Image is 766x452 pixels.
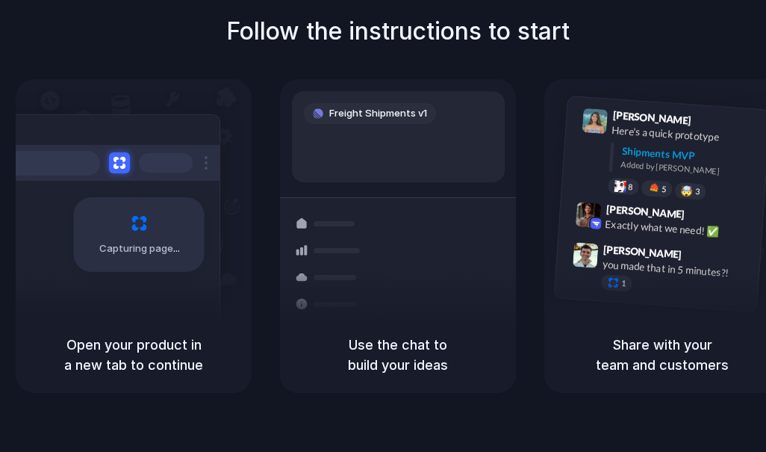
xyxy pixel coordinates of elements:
span: 9:41 AM [696,114,726,132]
span: 3 [695,188,700,196]
div: you made that in 5 minutes?! [602,256,751,282]
span: [PERSON_NAME] [612,107,691,129]
span: Freight Shipments v1 [329,106,427,121]
span: 1 [621,279,626,288]
div: Here's a quick prototype [611,123,761,148]
span: Capturing page [99,241,182,256]
span: [PERSON_NAME] [603,241,682,263]
div: Added by [PERSON_NAME] [620,158,758,180]
div: 🤯 [681,185,694,196]
span: 8 [628,183,633,191]
h1: Follow the instructions to start [226,13,570,49]
h5: Open your product in a new tab to continue [34,335,234,375]
span: 9:42 AM [689,208,720,226]
span: [PERSON_NAME] [605,201,685,223]
span: 5 [661,185,667,194]
div: Shipments MVP [621,143,759,168]
span: 9:47 AM [686,248,717,266]
div: Exactly what we need! ✅ [605,217,754,242]
h5: Use the chat to build your ideas [298,335,498,375]
h5: Share with your team and customers [562,335,762,375]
